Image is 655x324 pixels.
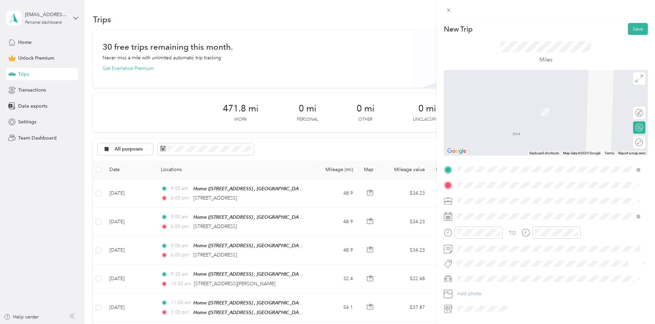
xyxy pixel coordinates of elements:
[617,286,655,324] iframe: Everlance-gr Chat Button Frame
[445,147,468,156] a: Open this area in Google Maps (opens a new window)
[539,56,552,64] p: Miles
[628,23,648,35] button: Save
[445,147,468,156] img: Google
[529,151,559,156] button: Keyboard shortcuts
[444,24,473,34] p: New Trip
[605,151,614,155] a: Terms (opens in new tab)
[455,289,648,299] button: Add photo
[563,151,600,155] span: Map data ©2025 Google
[618,151,646,155] a: Report a map error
